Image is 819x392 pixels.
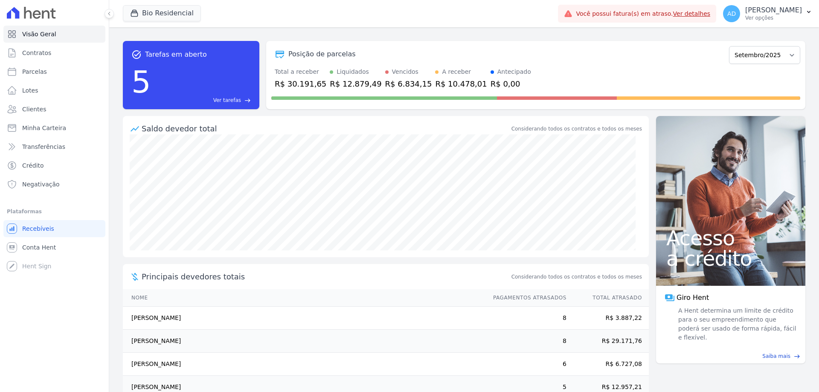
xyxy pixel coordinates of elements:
[485,330,567,353] td: 8
[716,2,819,26] button: AD [PERSON_NAME] Ver opções
[123,353,485,376] td: [PERSON_NAME]
[762,352,790,360] span: Saiba mais
[337,67,369,76] div: Liquidados
[22,124,66,132] span: Minha Carteira
[330,78,381,90] div: R$ 12.879,49
[244,97,251,104] span: east
[154,96,251,104] a: Ver tarefas east
[7,206,102,217] div: Plataformas
[123,307,485,330] td: [PERSON_NAME]
[22,30,56,38] span: Visão Geral
[491,78,531,90] div: R$ 0,00
[22,180,60,189] span: Negativação
[392,67,418,76] div: Vencidos
[511,125,642,133] div: Considerando todos os contratos e todos os meses
[442,67,471,76] div: A receber
[3,138,105,155] a: Transferências
[485,289,567,307] th: Pagamentos Atrasados
[567,307,649,330] td: R$ 3.887,22
[123,289,485,307] th: Nome
[142,123,510,134] div: Saldo devedor total
[567,289,649,307] th: Total Atrasado
[288,49,356,59] div: Posição de parcelas
[3,119,105,136] a: Minha Carteira
[661,352,800,360] a: Saiba mais east
[745,15,802,21] p: Ver opções
[22,49,51,57] span: Contratos
[727,11,736,17] span: AD
[22,142,65,151] span: Transferências
[22,86,38,95] span: Lotes
[3,63,105,80] a: Parcelas
[3,82,105,99] a: Lotes
[745,6,802,15] p: [PERSON_NAME]
[22,161,44,170] span: Crédito
[213,96,241,104] span: Ver tarefas
[677,293,709,303] span: Giro Hent
[677,306,797,342] span: A Hent determina um limite de crédito para o seu empreendimento que poderá ser usado de forma ráp...
[275,67,326,76] div: Total a receber
[131,60,151,104] div: 5
[511,273,642,281] span: Considerando todos os contratos e todos os meses
[567,353,649,376] td: R$ 6.727,08
[3,26,105,43] a: Visão Geral
[485,307,567,330] td: 8
[22,67,47,76] span: Parcelas
[22,224,54,233] span: Recebíveis
[794,353,800,360] span: east
[576,9,710,18] span: Você possui fatura(s) em atraso.
[123,330,485,353] td: [PERSON_NAME]
[3,44,105,61] a: Contratos
[3,101,105,118] a: Clientes
[385,78,432,90] div: R$ 6.834,15
[145,49,207,60] span: Tarefas em aberto
[131,49,142,60] span: task_alt
[673,10,711,17] a: Ver detalhes
[567,330,649,353] td: R$ 29.171,76
[3,220,105,237] a: Recebíveis
[22,243,56,252] span: Conta Hent
[666,228,795,248] span: Acesso
[3,157,105,174] a: Crédito
[275,78,326,90] div: R$ 30.191,65
[22,105,46,113] span: Clientes
[435,78,487,90] div: R$ 10.478,01
[666,248,795,269] span: a crédito
[485,353,567,376] td: 6
[3,176,105,193] a: Negativação
[123,5,201,21] button: Bio Residencial
[497,67,531,76] div: Antecipado
[3,239,105,256] a: Conta Hent
[142,271,510,282] span: Principais devedores totais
